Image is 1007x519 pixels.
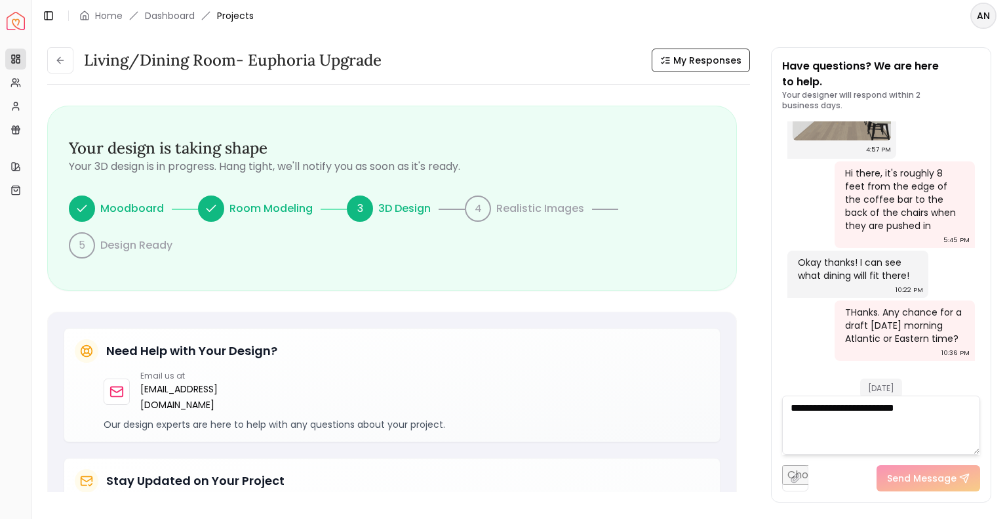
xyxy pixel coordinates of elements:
a: [EMAIL_ADDRESS][DOMAIN_NAME] [140,381,239,413]
h3: Living/Dining Room- Euphoria Upgrade [84,50,382,71]
span: My Responses [673,54,741,67]
div: THanks. Any chance for a draft [DATE] morning Atlantic or Eastern time? [845,306,962,345]
h3: Your design is taking shape [69,138,715,159]
p: Moodboard [100,201,164,217]
div: 5 [69,232,95,259]
span: AN [972,4,995,28]
span: Projects [217,9,254,22]
a: Dashboard [145,9,195,22]
div: 4 [465,196,491,222]
div: 10:36 PM [941,346,970,360]
div: 10:22 PM [896,283,923,297]
nav: breadcrumb [79,9,254,22]
span: [DATE] [860,379,902,398]
a: Spacejoy [7,12,25,30]
p: Realistic Images [496,201,584,217]
div: 3 [347,196,373,222]
p: Have questions? We are here to help. [782,58,980,90]
button: AN [970,3,997,29]
p: Design Ready [100,238,172,253]
p: 3D Design [378,201,431,217]
p: Our design experts are here to help with any questions about your project. [104,418,709,431]
p: Your designer will respond within 2 business days. [782,90,980,111]
h5: Need Help with Your Design? [106,342,277,360]
h5: Stay Updated on Your Project [106,472,285,490]
p: Your 3D design is in progress. Hang tight, we'll notify you as soon as it's ready. [69,159,715,175]
div: Hi there, it's roughly 8 feet from the edge of the coffee bar to the back of the chairs when they... [845,167,962,232]
button: My Responses [652,49,750,72]
a: Home [95,9,123,22]
div: 4:57 PM [866,143,891,156]
img: Spacejoy Logo [7,12,25,30]
p: Room Modeling [229,201,313,217]
div: Okay thanks! I can see what dining will fit there! [798,256,915,282]
div: 5:45 PM [943,234,970,247]
p: Email us at [140,371,239,381]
